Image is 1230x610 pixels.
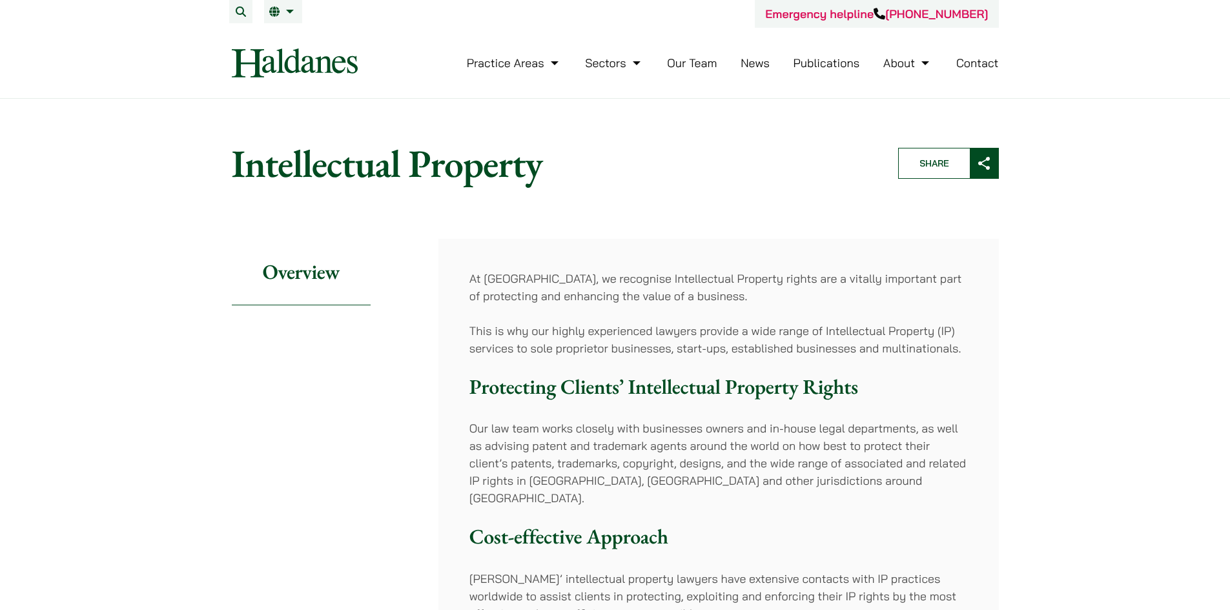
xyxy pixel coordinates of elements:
a: Practice Areas [467,56,562,70]
span: Share [899,148,970,178]
a: Our Team [667,56,717,70]
button: Share [898,148,999,179]
a: Publications [794,56,860,70]
a: Contact [956,56,999,70]
a: Emergency helpline[PHONE_NUMBER] [765,6,988,21]
h3: Cost-effective Approach [469,524,968,549]
p: At [GEOGRAPHIC_DATA], we recognise Intellectual Property rights are a vitally important part of p... [469,270,968,305]
a: News [741,56,770,70]
h1: Intellectual Property [232,140,876,187]
p: This is why our highly experienced lawyers provide a wide range of Intellectual Property (IP) ser... [469,322,968,357]
a: EN [269,6,297,17]
p: Our law team works closely with businesses owners and in-house legal departments, as well as advi... [469,420,968,507]
a: Sectors [585,56,643,70]
a: About [883,56,932,70]
h3: Protecting Clients’ Intellectual Property Rights [469,374,968,399]
h2: Overview [232,239,371,305]
img: Logo of Haldanes [232,48,358,77]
